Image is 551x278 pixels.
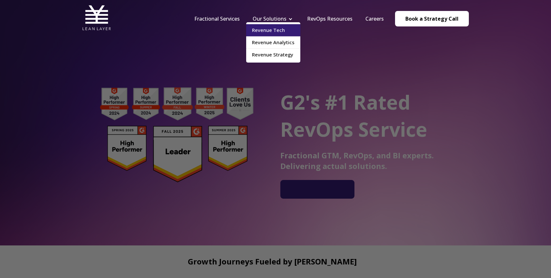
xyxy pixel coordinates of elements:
a: Careers [365,15,384,22]
a: Revenue Analytics [246,36,300,48]
img: Lean Layer Logo [82,3,111,32]
a: Our Solutions [253,15,286,22]
a: Revenue Strategy [246,49,300,61]
a: Revenue Tech [246,24,300,36]
a: RevOps Resources [307,15,353,22]
div: Navigation Menu [188,15,390,22]
a: Fractional Services [194,15,240,22]
iframe: Popup CTA [192,73,359,205]
a: Book a Strategy Call [395,11,469,26]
